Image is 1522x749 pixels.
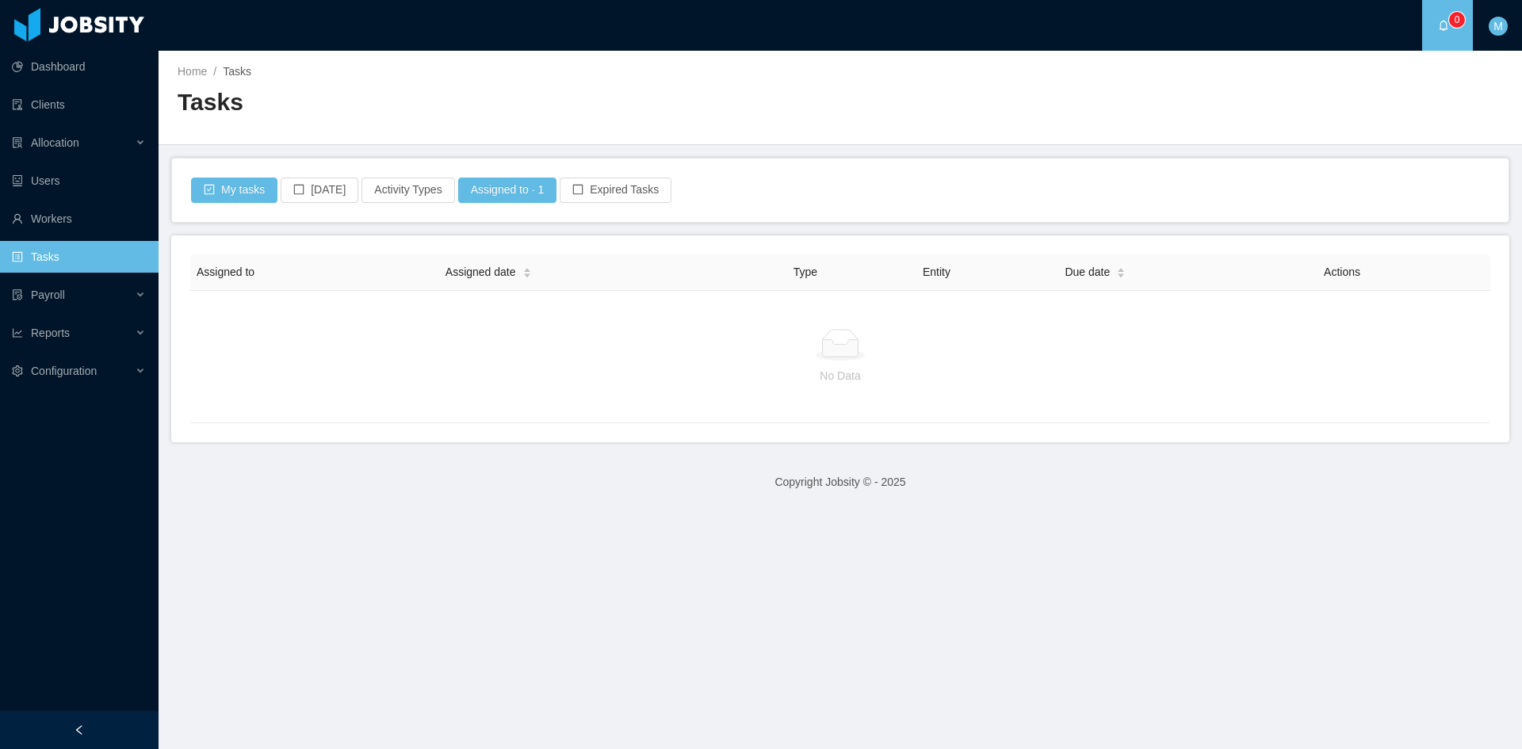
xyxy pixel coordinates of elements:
[446,264,516,281] span: Assigned date
[191,178,277,203] button: icon: check-squareMy tasks
[522,266,532,277] div: Sort
[12,165,146,197] a: icon: robotUsers
[522,272,531,277] i: icon: caret-down
[223,65,251,78] span: Tasks
[203,367,1478,384] p: No Data
[923,266,950,278] span: Entity
[31,327,70,339] span: Reports
[458,178,557,203] button: Assigned to · 1
[1324,266,1360,278] span: Actions
[31,365,97,377] span: Configuration
[522,266,531,270] i: icon: caret-up
[12,289,23,300] i: icon: file-protect
[281,178,358,203] button: icon: border[DATE]
[12,241,146,273] a: icon: profileTasks
[1438,20,1449,31] i: icon: bell
[31,289,65,301] span: Payroll
[560,178,671,203] button: icon: borderExpired Tasks
[31,136,79,149] span: Allocation
[794,266,817,278] span: Type
[178,86,840,119] h2: Tasks
[12,137,23,148] i: icon: solution
[1117,272,1126,277] i: icon: caret-down
[1065,264,1110,281] span: Due date
[12,203,146,235] a: icon: userWorkers
[12,365,23,376] i: icon: setting
[12,51,146,82] a: icon: pie-chartDashboard
[213,65,216,78] span: /
[1449,12,1465,28] sup: 0
[1116,266,1126,277] div: Sort
[159,455,1522,510] footer: Copyright Jobsity © - 2025
[12,89,146,120] a: icon: auditClients
[12,327,23,338] i: icon: line-chart
[1117,266,1126,270] i: icon: caret-up
[178,65,207,78] a: Home
[1493,17,1503,36] span: M
[361,178,454,203] button: Activity Types
[197,266,254,278] span: Assigned to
